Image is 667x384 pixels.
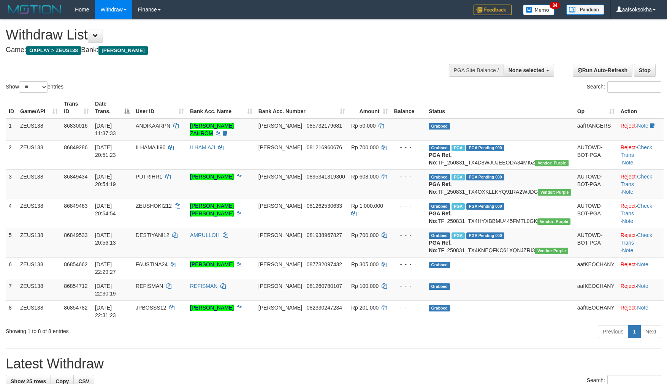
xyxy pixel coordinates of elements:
a: Note [622,189,634,195]
span: 86854662 [64,261,87,267]
th: ID [6,97,17,119]
a: ILHAM AJI [190,144,215,150]
td: aafKEOCHANY [574,279,618,300]
span: 86849434 [64,174,87,180]
td: ZEUS138 [17,300,61,322]
a: Note [622,218,634,224]
a: Run Auto-Refresh [573,64,632,77]
td: TF_250831_TX4D8WJUJEEODA34MI5Z [426,140,574,169]
td: · [618,279,664,300]
span: [DATE] 22:29:27 [95,261,116,275]
b: PGA Ref. No: [429,181,452,195]
td: 8 [6,300,17,322]
a: [PERSON_NAME] [190,261,234,267]
span: [PERSON_NAME] [258,203,302,209]
div: - - - [394,202,423,210]
td: ZEUS138 [17,257,61,279]
span: Vendor URL: https://trx4.1velocity.biz [537,218,570,225]
span: PGA Pending [466,145,504,151]
a: [PERSON_NAME] ZAHROM [190,123,234,136]
div: Showing 1 to 8 of 8 entries [6,324,272,335]
span: Copy 081938967827 to clipboard [307,232,342,238]
a: Reject [621,283,636,289]
span: Grabbed [429,203,450,210]
td: TF_250831_TX4KNEQFKC61XQNJZRI3 [426,228,574,257]
button: None selected [504,64,554,77]
td: ZEUS138 [17,169,61,199]
span: Grabbed [429,232,450,239]
span: [PERSON_NAME] [258,261,302,267]
a: Note [637,123,648,129]
a: Previous [598,325,628,338]
th: Amount: activate to sort column ascending [348,97,391,119]
td: · · [618,228,664,257]
th: Status [426,97,574,119]
td: TF_250831_TX4OXKLLKYQ91RA2WJDG [426,169,574,199]
div: - - - [394,122,423,130]
span: [PERSON_NAME] [258,283,302,289]
a: Reject [621,203,636,209]
span: [DATE] 20:54:54 [95,203,116,216]
div: - - - [394,231,423,239]
td: 2 [6,140,17,169]
a: Check Trans [621,144,652,158]
span: Vendor URL: https://trx4.1velocity.biz [538,189,571,196]
td: · [618,119,664,141]
span: 86849533 [64,232,87,238]
td: 4 [6,199,17,228]
a: Check Trans [621,203,652,216]
span: 86849286 [64,144,87,150]
td: AUTOWD-BOT-PGA [574,169,618,199]
div: - - - [394,144,423,151]
a: Note [637,305,648,311]
td: aafRANGERS [574,119,618,141]
td: AUTOWD-BOT-PGA [574,199,618,228]
span: Grabbed [429,262,450,268]
th: Balance [391,97,426,119]
span: Grabbed [429,145,450,151]
a: Note [622,247,634,253]
span: PUTRIHR1 [136,174,162,180]
a: [PERSON_NAME] [PERSON_NAME] [190,203,234,216]
td: AUTOWD-BOT-PGA [574,228,618,257]
th: Action [618,97,664,119]
td: AUTOWD-BOT-PGA [574,140,618,169]
span: PGA Pending [466,203,504,210]
span: Marked by aafRornrotha [452,174,465,180]
img: Feedback.jpg [474,5,512,15]
input: Search: [607,81,661,93]
a: [PERSON_NAME] [190,305,234,311]
td: · [618,257,664,279]
td: 5 [6,228,17,257]
span: 86830016 [64,123,87,129]
a: REFISMAN [190,283,217,289]
td: · · [618,199,664,228]
th: Bank Acc. Name: activate to sort column ascending [187,97,255,119]
span: Grabbed [429,123,450,130]
span: Rp 305.000 [351,261,379,267]
td: ZEUS138 [17,140,61,169]
a: Note [622,160,634,166]
span: [DATE] 20:54:19 [95,174,116,187]
b: PGA Ref. No: [429,152,452,166]
b: PGA Ref. No: [429,240,452,253]
span: [DATE] 22:30:19 [95,283,116,297]
td: · [618,300,664,322]
span: Grabbed [429,305,450,311]
span: ANDIKAARPN [136,123,170,129]
td: ZEUS138 [17,119,61,141]
span: None selected [509,67,545,73]
a: Next [640,325,661,338]
span: [DATE] 11:37:33 [95,123,116,136]
div: PGA Site Balance / [449,64,504,77]
div: - - - [394,282,423,290]
td: 1 [6,119,17,141]
span: 86854782 [64,305,87,311]
a: [PERSON_NAME] [190,174,234,180]
td: ZEUS138 [17,199,61,228]
span: Copy 087782097432 to clipboard [307,261,342,267]
td: ZEUS138 [17,228,61,257]
span: Rp 1.000.000 [351,203,383,209]
a: Reject [621,232,636,238]
th: Game/API: activate to sort column ascending [17,97,61,119]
